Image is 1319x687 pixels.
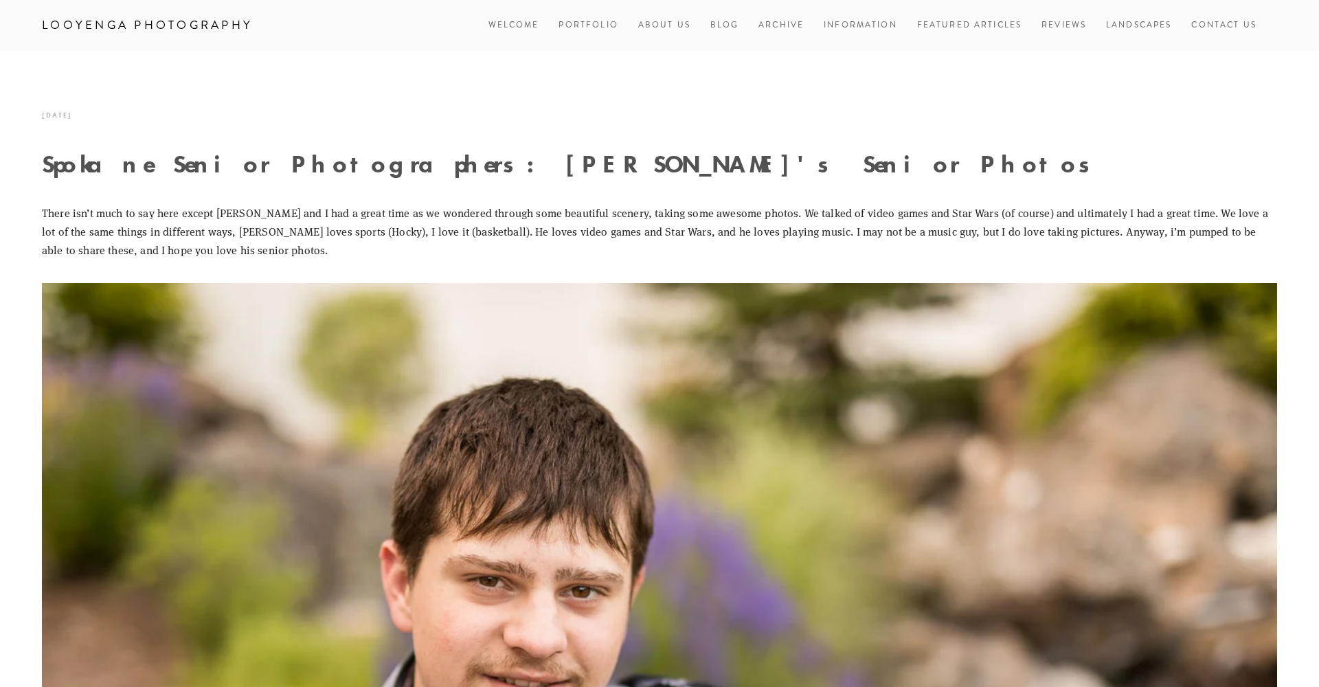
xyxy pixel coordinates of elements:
a: Featured Articles [917,16,1022,34]
a: Blog [710,16,739,34]
a: Landscapes [1106,16,1172,34]
a: Portfolio [559,19,618,31]
a: Information [824,19,897,31]
a: Welcome [488,16,539,34]
time: [DATE] [42,106,72,124]
a: Looyenga Photography [32,14,263,37]
a: About Us [638,16,690,34]
a: Reviews [1041,16,1086,34]
p: There isn’t much to say here except [PERSON_NAME] and I had a great time as we wondered through s... [42,203,1277,260]
h1: Spokane Senior Photographers: [PERSON_NAME]'s Senior Photos [42,152,1277,176]
a: Contact Us [1191,16,1256,34]
a: Archive [758,16,804,34]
